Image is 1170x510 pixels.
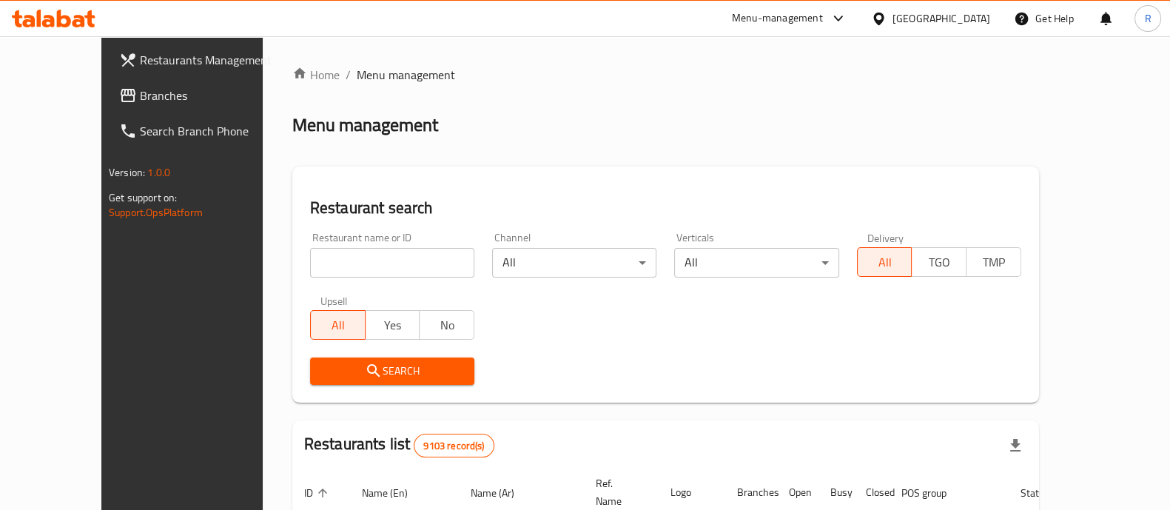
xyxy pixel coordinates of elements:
[918,252,961,273] span: TGO
[414,434,494,457] div: Total records count
[322,362,463,380] span: Search
[304,433,494,457] h2: Restaurants list
[471,484,534,502] span: Name (Ar)
[357,66,455,84] span: Menu management
[140,122,285,140] span: Search Branch Phone
[107,42,297,78] a: Restaurants Management
[320,295,348,306] label: Upsell
[732,10,823,27] div: Menu-management
[371,315,414,336] span: Yes
[492,248,656,278] div: All
[998,428,1033,463] div: Export file
[426,315,468,336] span: No
[1021,484,1069,502] span: Status
[867,232,904,243] label: Delivery
[346,66,351,84] li: /
[911,247,966,277] button: TGO
[109,203,203,222] a: Support.OpsPlatform
[864,252,907,273] span: All
[310,358,474,385] button: Search
[107,113,297,149] a: Search Branch Phone
[972,252,1015,273] span: TMP
[292,66,1039,84] nav: breadcrumb
[310,310,366,340] button: All
[292,113,438,137] h2: Menu management
[109,188,177,207] span: Get support on:
[140,51,285,69] span: Restaurants Management
[966,247,1021,277] button: TMP
[109,163,145,182] span: Version:
[674,248,838,278] div: All
[107,78,297,113] a: Branches
[414,439,493,453] span: 9103 record(s)
[596,474,641,510] span: Ref. Name
[362,484,427,502] span: Name (En)
[901,484,966,502] span: POS group
[310,248,474,278] input: Search for restaurant name or ID..
[1144,10,1151,27] span: R
[365,310,420,340] button: Yes
[892,10,990,27] div: [GEOGRAPHIC_DATA]
[147,163,170,182] span: 1.0.0
[140,87,285,104] span: Branches
[310,197,1021,219] h2: Restaurant search
[292,66,340,84] a: Home
[317,315,360,336] span: All
[419,310,474,340] button: No
[857,247,912,277] button: All
[304,484,332,502] span: ID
